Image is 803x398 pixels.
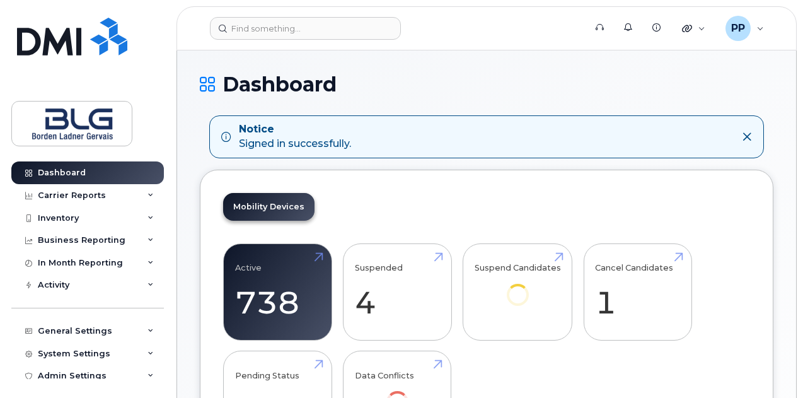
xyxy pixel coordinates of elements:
[239,122,351,137] strong: Notice
[235,250,320,334] a: Active 738
[595,250,680,334] a: Cancel Candidates 1
[200,73,773,95] h1: Dashboard
[355,250,440,334] a: Suspended 4
[239,122,351,151] div: Signed in successfully.
[475,250,561,323] a: Suspend Candidates
[223,193,315,221] a: Mobility Devices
